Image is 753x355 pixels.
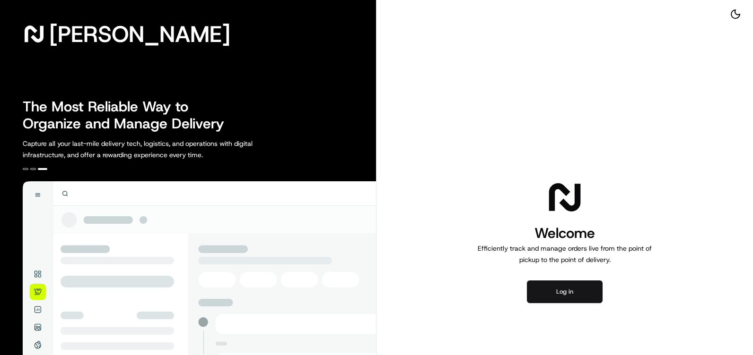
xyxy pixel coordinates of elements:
[474,224,656,243] h1: Welcome
[474,243,656,265] p: Efficiently track and manage orders live from the point of pickup to the point of delivery.
[23,98,235,132] h2: The Most Reliable Way to Organize and Manage Delivery
[49,25,230,43] span: [PERSON_NAME]
[23,138,295,161] p: Capture all your last-mile delivery tech, logistics, and operations with digital infrastructure, ...
[527,280,603,303] button: Log in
